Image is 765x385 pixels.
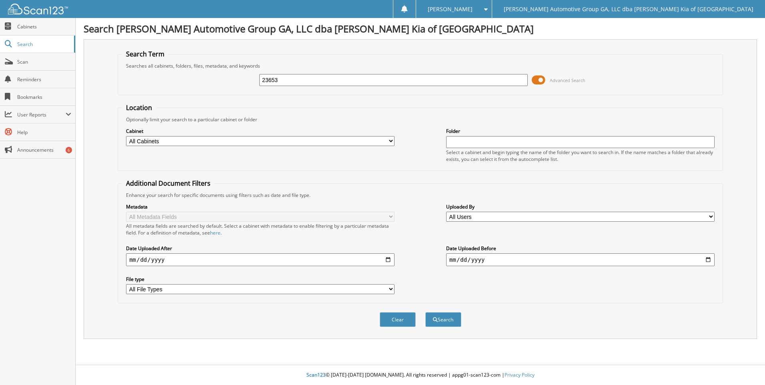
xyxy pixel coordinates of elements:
[504,7,753,12] span: [PERSON_NAME] Automotive Group GA, LLC dba [PERSON_NAME] Kia of [GEOGRAPHIC_DATA]
[126,203,395,210] label: Metadata
[17,94,71,100] span: Bookmarks
[122,116,719,123] div: Optionally limit your search to a particular cabinet or folder
[425,312,461,327] button: Search
[17,76,71,83] span: Reminders
[66,147,72,153] div: 6
[126,276,395,283] label: File type
[17,129,71,136] span: Help
[17,146,71,153] span: Announcements
[17,111,66,118] span: User Reports
[122,62,719,69] div: Searches all cabinets, folders, files, metadata, and keywords
[428,7,473,12] span: [PERSON_NAME]
[380,312,416,327] button: Clear
[76,365,765,385] div: © [DATE]-[DATE] [DOMAIN_NAME]. All rights reserved | appg01-scan123-com |
[210,229,220,236] a: here
[122,103,156,112] legend: Location
[446,253,715,266] input: end
[17,58,71,65] span: Scan
[306,371,326,378] span: Scan123
[126,223,395,236] div: All metadata fields are searched by default. Select a cabinet with metadata to enable filtering b...
[84,22,757,35] h1: Search [PERSON_NAME] Automotive Group GA, LLC dba [PERSON_NAME] Kia of [GEOGRAPHIC_DATA]
[122,50,168,58] legend: Search Term
[446,203,715,210] label: Uploaded By
[505,371,535,378] a: Privacy Policy
[725,347,765,385] iframe: Chat Widget
[17,23,71,30] span: Cabinets
[122,192,719,199] div: Enhance your search for specific documents using filters such as date and file type.
[446,149,715,162] div: Select a cabinet and begin typing the name of the folder you want to search in. If the name match...
[446,128,715,134] label: Folder
[550,77,585,83] span: Advanced Search
[126,128,395,134] label: Cabinet
[17,41,70,48] span: Search
[126,253,395,266] input: start
[126,245,395,252] label: Date Uploaded After
[446,245,715,252] label: Date Uploaded Before
[122,179,214,188] legend: Additional Document Filters
[8,4,68,14] img: scan123-logo-white.svg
